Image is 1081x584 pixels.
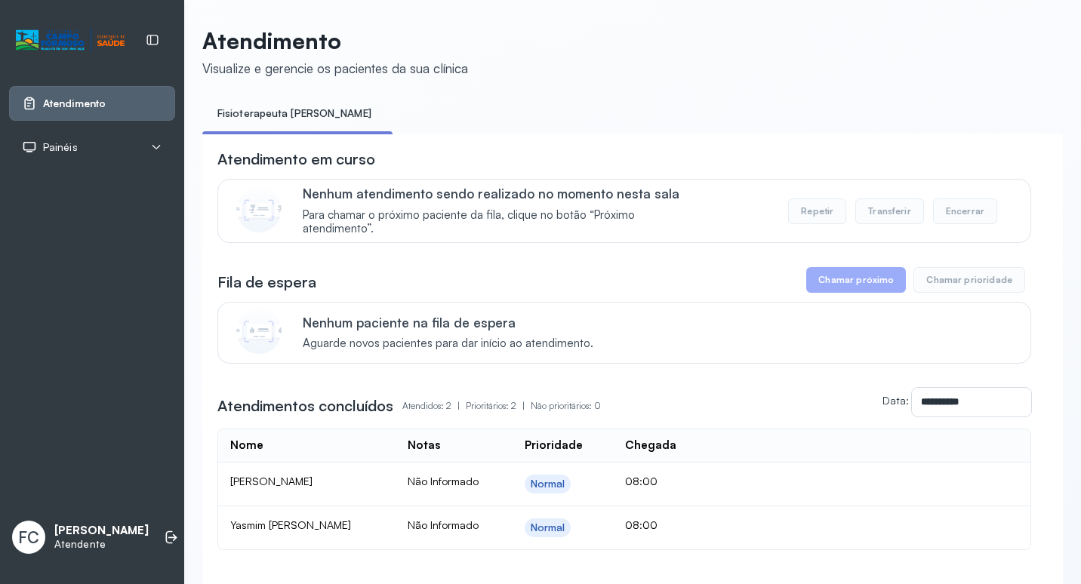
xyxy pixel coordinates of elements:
[202,101,387,126] a: Fisioterapeuta [PERSON_NAME]
[855,198,924,224] button: Transferir
[303,186,702,201] p: Nenhum atendimento sendo realizado no momento nesta sala
[22,96,162,111] a: Atendimento
[230,475,313,487] span: [PERSON_NAME]
[402,395,466,416] p: Atendidos: 2
[54,524,149,538] p: [PERSON_NAME]
[303,315,593,330] p: Nenhum paciente na fila de espera
[933,198,997,224] button: Encerrar
[466,395,531,416] p: Prioritários: 2
[217,272,316,293] h3: Fila de espera
[882,394,909,407] label: Data:
[408,438,440,453] div: Notas
[43,141,78,154] span: Painéis
[806,267,906,293] button: Chamar próximo
[625,518,658,531] span: 08:00
[625,475,658,487] span: 08:00
[202,27,468,54] p: Atendimento
[236,187,282,232] img: Imagem de CalloutCard
[525,438,583,453] div: Prioridade
[236,309,282,354] img: Imagem de CalloutCard
[531,395,601,416] p: Não prioritários: 0
[788,198,846,224] button: Repetir
[303,337,593,351] span: Aguarde novos pacientes para dar início ao atendimento.
[625,438,676,453] div: Chegada
[16,28,125,53] img: Logotipo do estabelecimento
[217,395,393,416] h3: Atendimentos concluídos
[202,60,468,76] div: Visualize e gerencie os pacientes da sua clínica
[230,518,351,531] span: Yasmim [PERSON_NAME]
[913,267,1025,293] button: Chamar prioridade
[54,538,149,551] p: Atendente
[43,97,106,110] span: Atendimento
[408,475,479,487] span: Não Informado
[217,149,375,170] h3: Atendimento em curso
[408,518,479,531] span: Não Informado
[230,438,263,453] div: Nome
[457,400,460,411] span: |
[531,478,565,490] div: Normal
[522,400,525,411] span: |
[303,208,702,237] span: Para chamar o próximo paciente da fila, clique no botão “Próximo atendimento”.
[531,521,565,534] div: Normal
